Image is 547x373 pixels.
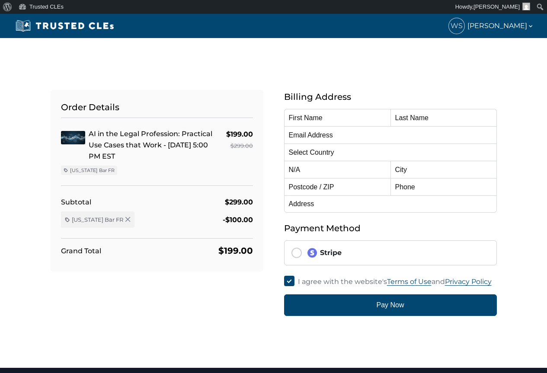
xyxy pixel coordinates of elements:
h5: Billing Address [284,90,497,104]
div: $199.00 [218,244,253,258]
input: City [390,161,497,178]
div: Stripe [307,248,489,258]
span: [US_STATE] Bar FR [72,216,123,223]
h5: Payment Method [284,221,497,235]
div: $199.00 [226,128,253,140]
a: Terms of Use [387,277,432,286]
button: Pay Now [284,294,497,316]
div: $299.00 [225,196,253,208]
span: [PERSON_NAME] [467,20,534,32]
input: Address [284,195,497,213]
span: [PERSON_NAME] [473,3,520,10]
input: stripeStripe [291,248,302,258]
a: Privacy Policy [445,277,492,286]
input: Postcode / ZIP [284,178,390,195]
div: Grand Total [61,245,101,257]
input: Phone [390,178,497,195]
div: Subtotal [61,196,91,208]
img: stripe [307,248,317,258]
a: AI in the Legal Profession: Practical Use Cases that Work - [DATE] 5:00 PM EST [89,130,212,160]
h5: Order Details [61,100,253,118]
span: [US_STATE] Bar FR [70,167,115,174]
span: I agree with the website's and [298,277,492,286]
span: WS [449,18,464,34]
div: -$100.00 [223,214,253,226]
input: First Name [284,109,390,126]
div: $299.00 [226,140,253,152]
input: Last Name [390,109,497,126]
img: Trusted CLEs [13,19,116,32]
img: AI in the Legal Profession: Practical Use Cases that Work - 10/15 - 5:00 PM EST [61,131,85,144]
input: Email Address [284,126,497,143]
